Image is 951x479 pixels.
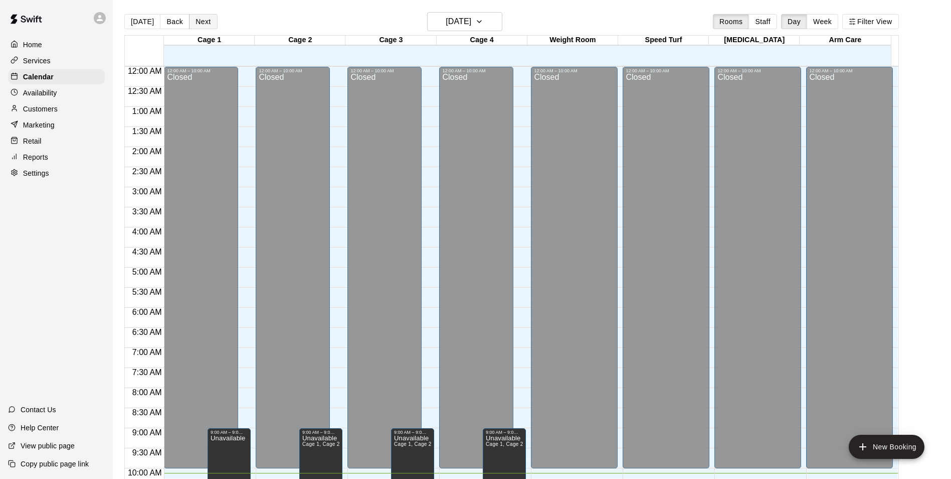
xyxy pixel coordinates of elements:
p: Services [23,56,51,66]
button: Rooms [713,14,749,29]
p: Customers [23,104,58,114]
div: 12:00 AM – 10:00 AM: Closed [256,67,329,468]
a: Settings [8,166,105,181]
h6: [DATE] [446,15,471,29]
span: 6:30 AM [130,328,164,336]
a: Services [8,53,105,68]
span: 1:00 AM [130,107,164,115]
a: Reports [8,150,105,165]
span: 2:30 AM [130,167,164,176]
p: Retail [23,136,42,146]
p: Calendar [23,72,54,82]
span: Cage 1, Cage 2, Cage 3, Cage 4 [302,441,381,447]
span: 3:30 AM [130,207,164,216]
span: Cage 1, Cage 2, Cage 3, Cage 4 [394,441,472,447]
div: Closed [717,73,798,472]
span: 5:30 AM [130,288,164,296]
div: 12:00 AM – 10:00 AM [717,68,798,73]
span: Cage 1, Cage 2, Cage 3, Cage 4 [486,441,564,447]
div: 12:00 AM – 10:00 AM [626,68,706,73]
button: [DATE] [427,12,502,31]
p: Help Center [21,423,59,433]
div: Closed [259,73,326,472]
div: 12:00 AM – 10:00 AM [350,68,418,73]
div: Closed [167,73,235,472]
div: 12:00 AM – 10:00 AM: Closed [439,67,513,468]
span: 2:00 AM [130,147,164,156]
div: Cage 2 [255,36,345,45]
a: Calendar [8,69,105,84]
a: Customers [8,101,105,116]
div: 12:00 AM – 10:00 AM: Closed [714,67,801,468]
p: Contact Us [21,405,56,415]
p: Availability [23,88,57,98]
button: Week [807,14,838,29]
div: Closed [534,73,615,472]
a: Home [8,37,105,52]
span: 5:00 AM [130,268,164,276]
div: 12:00 AM – 10:00 AM: Closed [531,67,618,468]
span: 9:30 AM [130,448,164,457]
div: 12:00 AM – 10:00 AM [259,68,326,73]
div: Speed Turf [618,36,709,45]
div: Closed [350,73,418,472]
span: 4:30 AM [130,248,164,256]
div: Cage 3 [345,36,436,45]
span: 12:00 AM [125,67,164,75]
span: 7:30 AM [130,368,164,377]
div: 12:00 AM – 10:00 AM [534,68,615,73]
span: 8:30 AM [130,408,164,417]
div: [MEDICAL_DATA] [709,36,800,45]
div: Closed [442,73,510,472]
div: 9:00 AM – 9:00 PM [394,430,432,435]
span: 8:00 AM [130,388,164,397]
span: 3:00 AM [130,187,164,196]
p: View public page [21,441,75,451]
div: Closed [809,73,890,472]
a: Marketing [8,117,105,133]
div: 12:00 AM – 10:00 AM [167,68,235,73]
button: Filter View [842,14,898,29]
div: 9:00 AM – 9:00 PM [302,430,340,435]
div: 9:00 AM – 9:00 PM [486,430,523,435]
button: add [849,435,924,459]
div: 12:00 AM – 10:00 AM [809,68,890,73]
div: 12:00 AM – 10:00 AM: Closed [164,67,238,468]
div: 12:00 AM – 10:00 AM: Closed [806,67,893,468]
span: 12:30 AM [125,87,164,95]
p: Copy public page link [21,459,89,469]
div: Cage 1 [164,36,255,45]
button: Next [189,14,217,29]
button: Day [781,14,807,29]
div: 9:00 AM – 9:00 PM [211,430,248,435]
div: 12:00 AM – 10:00 AM [442,68,510,73]
button: Back [160,14,189,29]
p: Settings [23,168,49,178]
span: 4:00 AM [130,227,164,236]
a: Availability [8,85,105,100]
span: 1:30 AM [130,127,164,136]
p: Marketing [23,120,55,130]
div: Cage 4 [437,36,527,45]
div: 12:00 AM – 10:00 AM: Closed [623,67,709,468]
button: [DATE] [124,14,160,29]
p: Reports [23,152,48,162]
span: 6:00 AM [130,308,164,316]
a: Retail [8,134,105,149]
span: 9:00 AM [130,428,164,437]
button: Staff [748,14,777,29]
span: 10:00 AM [125,468,164,477]
span: 7:00 AM [130,348,164,356]
div: Closed [626,73,706,472]
div: Weight Room [527,36,618,45]
p: Home [23,40,42,50]
div: 12:00 AM – 10:00 AM: Closed [347,67,421,468]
